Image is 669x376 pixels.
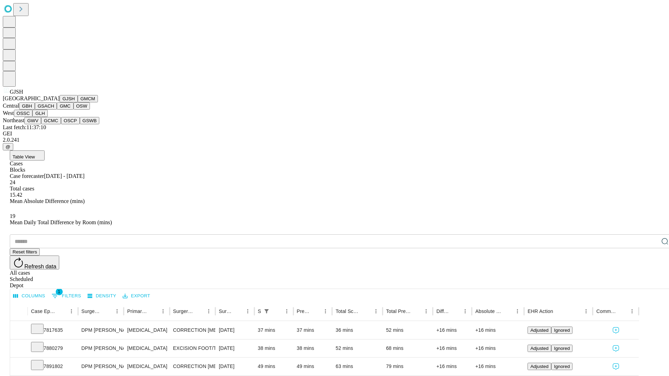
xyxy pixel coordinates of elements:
button: Sort [148,306,158,316]
button: Sort [503,306,513,316]
div: EXCISION FOOT/TOE SUBQ TUMOR, 1.5 CM OR MORE [173,339,212,357]
button: GCMC [41,117,61,124]
div: 52 mins [336,339,379,357]
span: GJSH [10,89,23,95]
button: GSACH [35,102,57,110]
span: West [3,110,14,116]
button: Sort [272,306,282,316]
div: Absolute Difference [475,308,502,314]
button: @ [3,143,13,150]
button: Reset filters [10,248,40,256]
button: Ignored [551,345,572,352]
div: Primary Service [127,308,147,314]
span: Total cases [10,186,34,191]
button: GMC [57,102,73,110]
button: Menu [513,306,522,316]
div: 49 mins [258,358,290,375]
div: Total Predicted Duration [386,308,411,314]
div: DPM [PERSON_NAME] [PERSON_NAME] [82,358,120,375]
button: Menu [67,306,76,316]
button: Export [121,291,152,301]
div: 37 mins [297,321,329,339]
button: Menu [158,306,168,316]
div: [DATE] [219,358,251,375]
button: OSW [74,102,90,110]
span: Northeast [3,117,24,123]
span: [DATE] - [DATE] [44,173,84,179]
button: GJSH [60,95,78,102]
button: Menu [204,306,214,316]
div: 38 mins [258,339,290,357]
button: GLH [32,110,47,117]
button: Menu [421,306,431,316]
button: Adjusted [528,363,551,370]
span: Table View [13,154,35,159]
span: Ignored [554,328,570,333]
div: DPM [PERSON_NAME] [PERSON_NAME] [82,339,120,357]
button: Adjusted [528,345,551,352]
button: Menu [627,306,637,316]
span: Adjusted [530,328,548,333]
span: Mean Absolute Difference (mins) [10,198,85,204]
button: Menu [460,306,470,316]
button: Sort [412,306,421,316]
span: @ [6,144,10,149]
button: Table View [10,150,45,160]
div: [DATE] [219,339,251,357]
button: Ignored [551,327,572,334]
span: Central [3,103,19,109]
span: Mean Daily Total Difference by Room (mins) [10,219,112,225]
div: Surgery Name [173,308,193,314]
button: Menu [243,306,253,316]
div: Surgeon Name [82,308,102,314]
button: Adjusted [528,327,551,334]
span: Adjusted [530,364,548,369]
button: Ignored [551,363,572,370]
div: 2.0.241 [3,137,666,143]
div: +16 mins [436,321,468,339]
span: Ignored [554,346,570,351]
div: 7880279 [31,339,75,357]
div: 79 mins [386,358,430,375]
div: 38 mins [297,339,329,357]
button: Expand [14,324,24,337]
button: Show filters [262,306,271,316]
button: Expand [14,343,24,355]
button: OSSC [14,110,33,117]
div: CORRECTION [MEDICAL_DATA] [173,321,212,339]
div: DPM [PERSON_NAME] [PERSON_NAME] [82,321,120,339]
div: [DATE] [219,321,251,339]
div: 7891802 [31,358,75,375]
div: +16 mins [475,358,521,375]
button: GMCM [78,95,98,102]
div: +16 mins [436,358,468,375]
button: Menu [282,306,292,316]
button: Menu [112,306,122,316]
span: 24 [10,179,15,185]
div: Predicted In Room Duration [297,308,310,314]
div: 52 mins [386,321,430,339]
div: [MEDICAL_DATA] [127,321,166,339]
div: 1 active filter [262,306,271,316]
button: Select columns [11,291,47,301]
div: 7817635 [31,321,75,339]
div: 36 mins [336,321,379,339]
div: Case Epic Id [31,308,56,314]
div: 63 mins [336,358,379,375]
div: 68 mins [386,339,430,357]
span: 19 [10,213,15,219]
div: +16 mins [475,321,521,339]
div: Total Scheduled Duration [336,308,361,314]
button: Sort [451,306,460,316]
div: Scheduled In Room Duration [258,308,261,314]
button: Menu [371,306,381,316]
div: Difference [436,308,450,314]
div: +16 mins [436,339,468,357]
button: Expand [14,361,24,373]
span: Case forecaster [10,173,44,179]
div: 49 mins [297,358,329,375]
button: Sort [194,306,204,316]
div: [MEDICAL_DATA] [127,339,166,357]
button: Sort [617,306,627,316]
button: Sort [311,306,321,316]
